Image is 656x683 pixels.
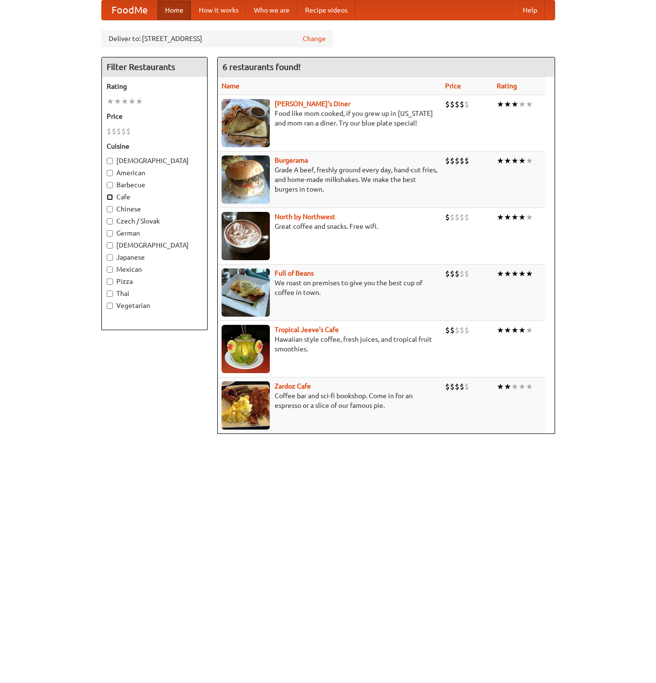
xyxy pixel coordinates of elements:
[445,381,450,392] li: $
[107,230,113,237] input: German
[107,82,202,91] h5: Rating
[275,100,350,108] a: [PERSON_NAME]'s Diner
[112,126,116,137] li: $
[107,279,113,285] input: Pizza
[107,266,113,273] input: Mexican
[128,96,136,107] li: ★
[511,268,518,279] li: ★
[107,158,113,164] input: [DEMOGRAPHIC_DATA]
[504,325,511,335] li: ★
[518,155,526,166] li: ★
[460,155,464,166] li: $
[526,325,533,335] li: ★
[497,325,504,335] li: ★
[222,99,270,147] img: sallys.jpg
[460,212,464,223] li: $
[518,268,526,279] li: ★
[102,57,207,77] h4: Filter Restaurants
[107,291,113,297] input: Thai
[107,141,202,151] h5: Cuisine
[455,325,460,335] li: $
[107,265,202,274] label: Mexican
[450,268,455,279] li: $
[222,212,270,260] img: north.jpg
[526,212,533,223] li: ★
[526,155,533,166] li: ★
[497,212,504,223] li: ★
[445,325,450,335] li: $
[504,381,511,392] li: ★
[107,112,202,121] h5: Price
[464,268,469,279] li: $
[222,109,437,128] p: Food like mom cooked, if you grew up in [US_STATE] and mom ran a diner. Try our blue plate special!
[223,62,301,71] ng-pluralize: 6 restaurants found!
[222,391,437,410] p: Coffee bar and sci-fi bookshop. Come in for an espresso or a slice of our famous pie.
[246,0,297,20] a: Who we are
[460,381,464,392] li: $
[497,99,504,110] li: ★
[275,326,339,334] b: Tropical Jeeve's Cafe
[455,381,460,392] li: $
[102,0,157,20] a: FoodMe
[511,381,518,392] li: ★
[504,268,511,279] li: ★
[107,303,113,309] input: Vegetarian
[101,30,333,47] div: Deliver to: [STREET_ADDRESS]
[114,96,121,107] li: ★
[445,82,461,90] a: Price
[445,155,450,166] li: $
[107,254,113,261] input: Japanese
[116,126,121,137] li: $
[107,96,114,107] li: ★
[107,242,113,249] input: [DEMOGRAPHIC_DATA]
[222,82,239,90] a: Name
[460,99,464,110] li: $
[222,165,437,194] p: Grade A beef, freshly ground every day, hand-cut fries, and home-made milkshakes. We make the bes...
[275,269,314,277] a: Full of Beans
[450,99,455,110] li: $
[515,0,545,20] a: Help
[464,155,469,166] li: $
[222,222,437,231] p: Great coffee and snacks. Free wifi.
[526,99,533,110] li: ★
[303,34,326,43] a: Change
[497,381,504,392] li: ★
[107,301,202,310] label: Vegetarian
[191,0,246,20] a: How it works
[107,170,113,176] input: American
[460,325,464,335] li: $
[518,325,526,335] li: ★
[107,289,202,298] label: Thai
[222,381,270,430] img: zardoz.jpg
[275,156,308,164] a: Burgerama
[107,218,113,224] input: Czech / Slovak
[126,126,131,137] li: $
[518,99,526,110] li: ★
[511,325,518,335] li: ★
[222,325,270,373] img: jeeves.jpg
[107,228,202,238] label: German
[455,155,460,166] li: $
[455,212,460,223] li: $
[275,382,311,390] a: Zardoz Cafe
[121,96,128,107] li: ★
[107,216,202,226] label: Czech / Slovak
[157,0,191,20] a: Home
[107,182,113,188] input: Barbecue
[222,278,437,297] p: We roast on premises to give you the best cup of coffee in town.
[107,194,113,200] input: Cafe
[511,212,518,223] li: ★
[450,325,455,335] li: $
[107,240,202,250] label: [DEMOGRAPHIC_DATA]
[107,126,112,137] li: $
[275,213,335,221] a: North by Northwest
[511,155,518,166] li: ★
[450,155,455,166] li: $
[107,206,113,212] input: Chinese
[297,0,355,20] a: Recipe videos
[107,204,202,214] label: Chinese
[222,155,270,204] img: burgerama.jpg
[464,99,469,110] li: $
